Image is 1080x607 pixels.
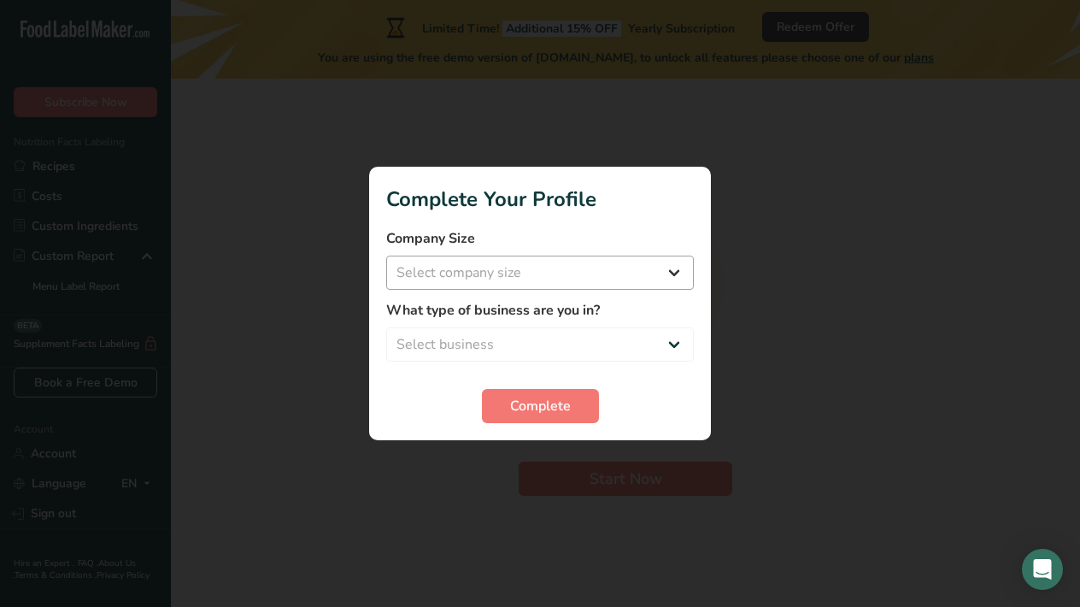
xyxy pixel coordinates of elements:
label: What type of business are you in? [386,300,694,321]
label: Company Size [386,228,694,249]
div: Open Intercom Messenger [1022,549,1063,590]
h1: Complete Your Profile [386,184,694,215]
button: Complete [482,389,599,423]
span: Complete [510,396,571,416]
